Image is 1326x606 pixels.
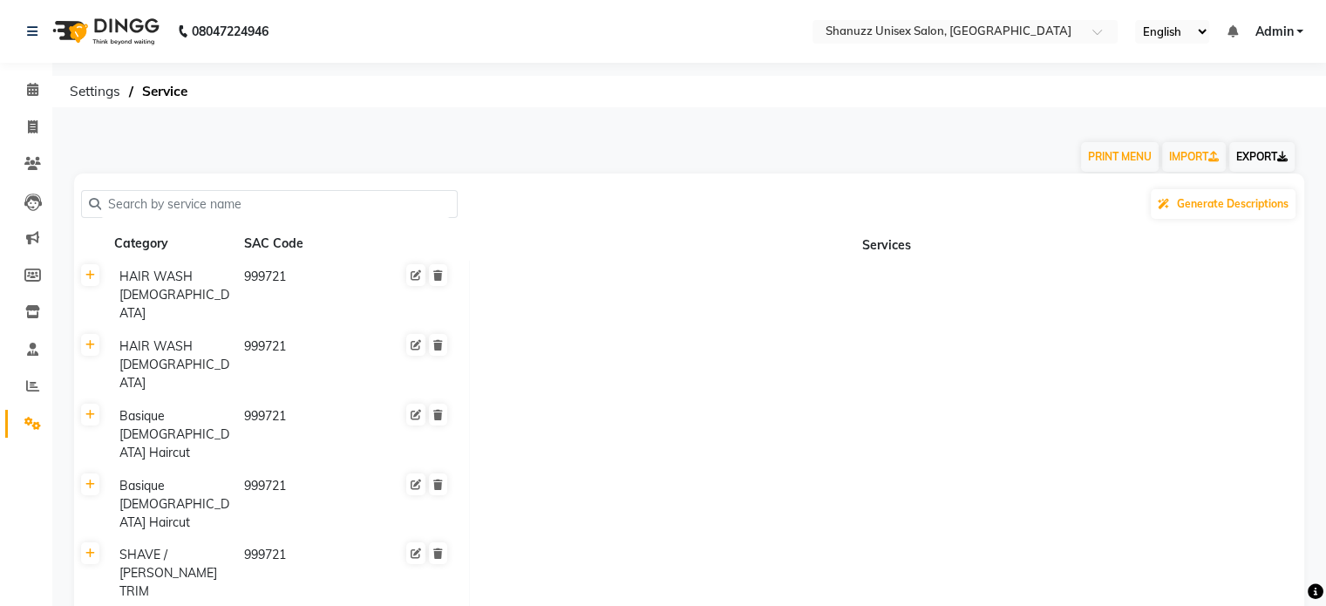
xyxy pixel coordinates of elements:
[242,475,365,534] div: 999721
[242,405,365,464] div: 999721
[44,7,164,56] img: logo
[112,405,235,464] div: Basique [DEMOGRAPHIC_DATA] Haircut
[242,233,365,255] div: SAC Code
[112,336,235,394] div: HAIR WASH [DEMOGRAPHIC_DATA]
[1162,142,1226,172] a: IMPORT
[1255,23,1293,41] span: Admin
[112,475,235,534] div: Basique [DEMOGRAPHIC_DATA] Haircut
[469,228,1304,261] th: Services
[242,266,365,324] div: 999721
[242,544,365,603] div: 999721
[1151,189,1295,219] button: Generate Descriptions
[1229,142,1295,172] a: EXPORT
[101,191,450,218] input: Search by service name
[1081,142,1159,172] button: PRINT MENU
[112,544,235,603] div: SHAVE / [PERSON_NAME] TRIM
[112,266,235,324] div: HAIR WASH [DEMOGRAPHIC_DATA]
[61,76,129,107] span: Settings
[192,7,269,56] b: 08047224946
[1177,197,1289,210] span: Generate Descriptions
[133,76,196,107] span: Service
[112,233,235,255] div: Category
[242,336,365,394] div: 999721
